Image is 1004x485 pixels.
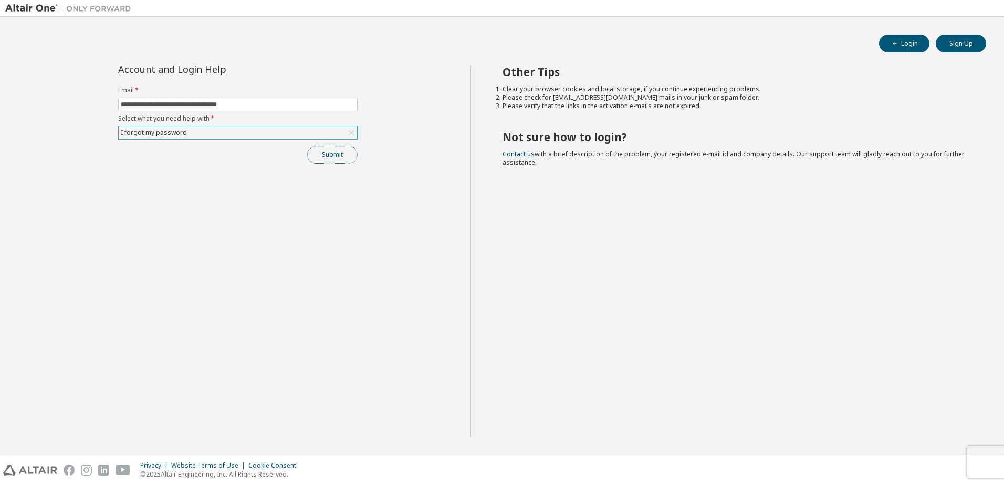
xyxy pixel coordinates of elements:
[248,461,302,470] div: Cookie Consent
[118,65,310,73] div: Account and Login Help
[119,126,357,139] div: I forgot my password
[98,465,109,476] img: linkedin.svg
[5,3,137,14] img: Altair One
[118,86,358,94] label: Email
[3,465,57,476] img: altair_logo.svg
[116,465,131,476] img: youtube.svg
[503,150,965,167] span: with a brief description of the problem, your registered e-mail id and company details. Our suppo...
[503,102,968,110] li: Please verify that the links in the activation e-mails are not expired.
[503,150,535,159] a: Contact us
[140,470,302,479] p: © 2025 Altair Engineering, Inc. All Rights Reserved.
[879,35,929,52] button: Login
[936,35,986,52] button: Sign Up
[171,461,248,470] div: Website Terms of Use
[503,130,968,144] h2: Not sure how to login?
[118,114,358,123] label: Select what you need help with
[64,465,75,476] img: facebook.svg
[503,65,968,79] h2: Other Tips
[503,85,968,93] li: Clear your browser cookies and local storage, if you continue experiencing problems.
[140,461,171,470] div: Privacy
[503,93,968,102] li: Please check for [EMAIL_ADDRESS][DOMAIN_NAME] mails in your junk or spam folder.
[307,146,358,164] button: Submit
[119,127,189,139] div: I forgot my password
[81,465,92,476] img: instagram.svg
